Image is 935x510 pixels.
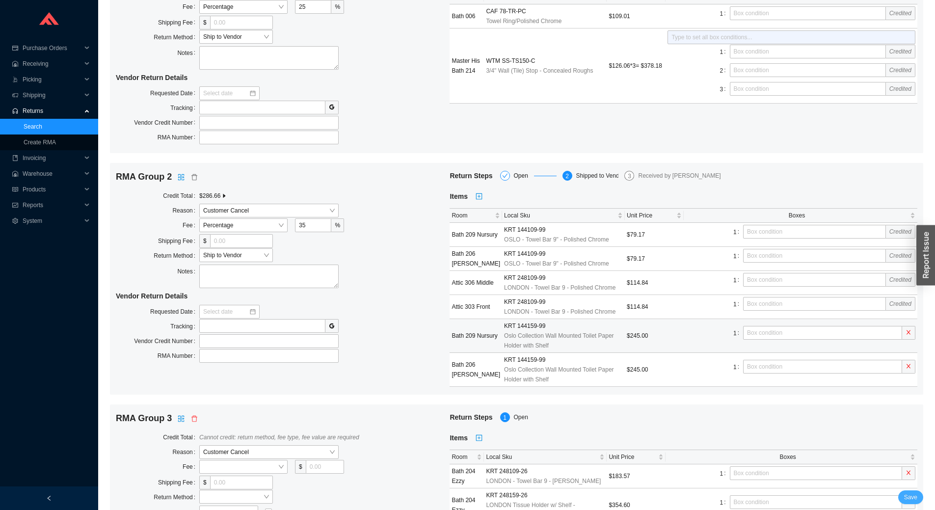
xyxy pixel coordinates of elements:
[625,271,684,295] td: $114.84
[514,412,528,422] div: Open
[628,173,631,180] span: 3
[576,171,631,181] div: Shipped to Vendor
[450,430,917,446] h5: Items
[504,211,615,220] span: Local Sku
[178,415,185,423] span: split-cells
[450,295,502,319] td: Attic 303 Front
[733,360,743,374] label: 1
[625,295,684,319] td: $114.84
[504,225,545,235] span: KRT 144109-99
[504,297,545,307] span: KRT 248109-99
[158,234,199,248] label: Shipping Fee
[183,218,199,232] label: Fee
[504,331,623,350] span: Oslo Collection Wall Mounted Toilet Paper Holder with Shelf
[150,305,199,319] label: Requested Date
[504,321,545,331] span: KRT 144159-99
[450,4,484,28] td: Bath 006
[220,193,227,201] span: caret-right
[12,187,19,192] span: read
[23,166,81,182] span: Warehouse
[134,334,199,348] label: Vendor Credit Number
[12,218,19,224] span: setting
[199,16,210,29] span: $
[686,211,908,220] span: Boxes
[450,223,502,247] td: Bath 209 Nursury
[116,73,450,83] h5: Vendor Return Details
[638,171,721,181] div: Received by [PERSON_NAME]
[24,123,42,130] a: Search
[889,67,911,74] span: Credited
[203,88,249,98] input: Select date
[452,211,493,220] span: Room
[743,297,886,311] input: Box condition
[172,445,199,459] label: Reason
[514,171,534,181] div: Open
[23,182,81,197] span: Products
[470,430,488,446] button: plus-square
[450,209,502,223] th: Room sortable
[625,223,684,247] td: $79.17
[163,430,199,444] label: Credit Total
[24,139,56,146] a: Create RMA
[329,104,335,110] span: google
[450,464,484,488] td: Bath 204 Ezzy
[720,45,730,59] label: 1
[210,16,273,29] input: 0.00
[502,209,625,223] th: Local Sku sortable
[504,365,623,384] span: Oslo Collection Wall Mounted Toilet Paper Holder with Shelf
[889,85,911,92] span: Credited
[565,173,569,180] span: 2
[504,355,545,365] span: KRT 144159-99
[504,249,545,259] span: KRT 144109-99
[486,6,526,16] span: CAF 78-TR-PC
[666,450,917,464] th: Boxes sortable
[504,307,615,317] span: LONDON - Towel Bar 9 - Polished Chrome
[730,45,886,58] input: Box condition
[158,131,199,144] label: RMA Number
[450,353,502,387] td: Bath 206 [PERSON_NAME]
[503,414,507,421] span: 1
[183,460,199,474] label: Fee
[177,46,199,60] label: Notes
[199,234,210,248] span: $
[450,319,502,353] td: Bath 209 Nursury
[191,415,198,423] span: delete
[199,476,210,489] span: $
[607,450,666,464] th: Unit Price sortable
[470,189,488,205] button: plus-square
[625,319,684,353] td: $245.00
[904,492,917,502] span: Save
[172,171,185,185] button: split-cells
[668,452,908,462] span: Boxes
[23,150,81,166] span: Invoicing
[486,466,527,476] span: KRT 248109-26
[730,82,886,96] input: Box condition
[743,326,902,340] input: Box condition
[329,323,335,329] span: google
[178,174,185,182] span: split-cells
[889,48,911,55] span: Credited
[203,30,269,43] span: Ship to Vendor
[23,197,81,213] span: Reports
[476,434,482,442] span: plus-square
[452,452,475,462] span: Room
[199,434,359,441] span: Cannot credit: return method, fee type, fee value are required
[733,273,743,287] label: 1
[730,63,886,77] input: Box condition
[607,464,666,488] td: $183.57
[23,40,81,56] span: Purchase Orders
[609,452,656,462] span: Unit Price
[116,291,450,301] h5: Vendor Return Details
[730,6,886,20] input: Box condition
[720,7,730,21] label: 1
[743,249,886,263] input: Box condition
[486,56,535,66] span: WTM SS-TS150-C
[625,247,684,271] td: $79.17
[889,10,911,17] span: Credited
[743,360,902,374] input: Box condition
[889,228,911,235] span: Credited
[12,155,19,161] span: book
[450,171,492,181] h5: Return Steps
[12,202,19,208] span: fund
[158,476,199,489] label: Shipping Fee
